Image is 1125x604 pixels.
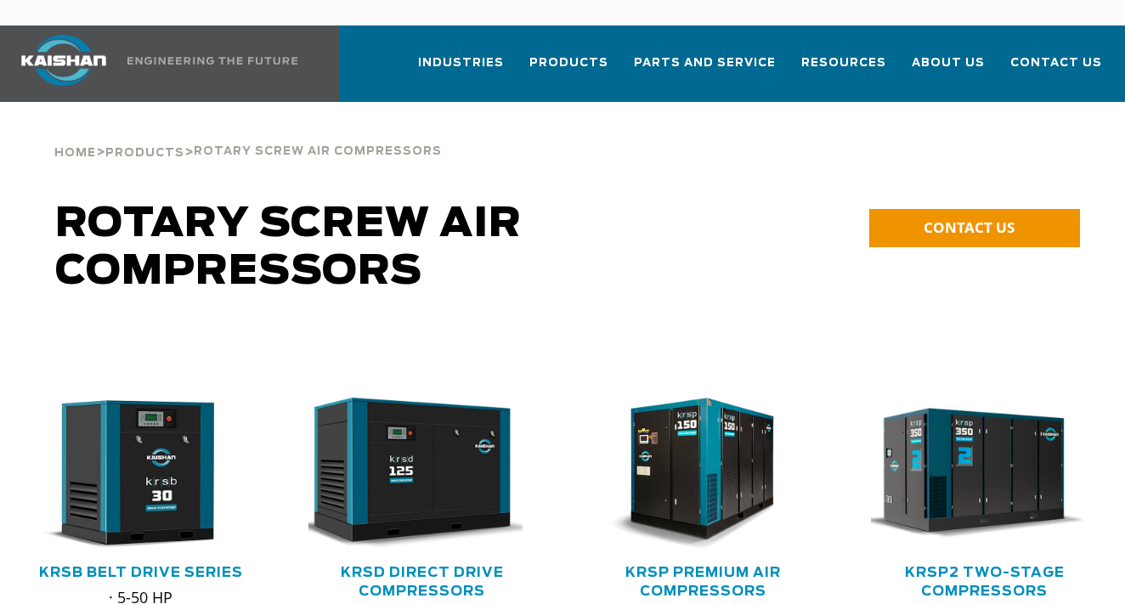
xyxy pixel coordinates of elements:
span: About Us [912,54,985,73]
span: Industries [418,54,504,73]
a: Products [529,41,608,99]
span: Home [54,148,96,159]
span: CONTACT US [924,217,1015,237]
span: Rotary Screw Air Compressors [194,146,442,157]
div: krsb30 [27,398,254,550]
a: KRSP2 Two-Stage Compressors [905,566,1065,598]
span: Rotary Screw Air Compressors [55,204,522,292]
a: Parts and Service [634,41,776,99]
a: KRSP Premium Air Compressors [625,566,781,598]
div: krsp350 [871,398,1098,550]
a: Contact Us [1010,41,1102,99]
a: Resources [801,41,886,99]
img: Engineering the future [127,57,297,65]
div: krsd125 [308,398,535,550]
a: CONTACT US [869,209,1080,247]
a: KRSD Direct Drive Compressors [341,566,504,598]
span: Products [105,148,184,159]
img: krsb30 [14,398,241,550]
span: Parts and Service [634,54,776,73]
span: Resources [801,54,886,73]
a: About Us [912,41,985,99]
a: KRSB Belt Drive Series [39,566,243,579]
div: > > [54,102,442,167]
img: krsp350 [858,398,1085,550]
a: Industries [418,41,504,99]
span: Contact Us [1010,54,1102,73]
a: Products [105,144,184,160]
img: krsp150 [577,398,804,550]
span: Products [529,54,608,73]
img: krsd125 [296,398,523,550]
div: krsp150 [590,398,817,550]
a: Home [54,144,96,160]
